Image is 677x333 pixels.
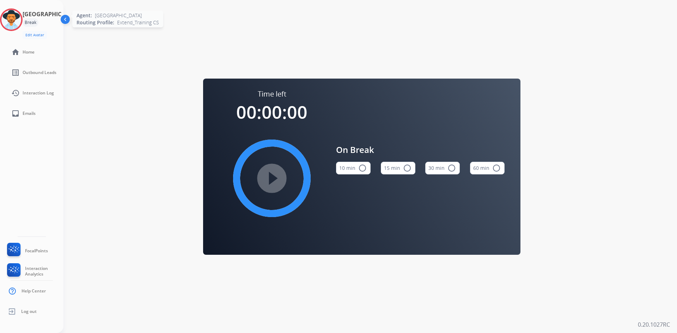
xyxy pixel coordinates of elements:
[23,111,36,116] span: Emails
[236,100,307,124] span: 00:00:00
[21,309,37,314] span: Log out
[11,89,20,97] mat-icon: history
[6,263,63,279] a: Interaction Analytics
[25,266,63,277] span: Interaction Analytics
[23,18,38,27] div: Break
[77,12,92,19] span: Agent:
[638,320,670,329] p: 0.20.1027RC
[6,243,48,259] a: FocalPoints
[381,162,415,174] button: 15 min
[23,90,54,96] span: Interaction Log
[11,48,20,56] mat-icon: home
[23,31,47,39] button: Edit Avatar
[117,19,159,26] span: Extend_Training CS
[23,49,35,55] span: Home
[23,10,81,18] h3: [GEOGRAPHIC_DATA]
[425,162,460,174] button: 30 min
[492,164,501,172] mat-icon: radio_button_unchecked
[403,164,411,172] mat-icon: radio_button_unchecked
[22,288,46,294] span: Help Center
[11,109,20,118] mat-icon: inbox
[470,162,505,174] button: 60 min
[25,248,48,254] span: FocalPoints
[358,164,367,172] mat-icon: radio_button_unchecked
[95,12,142,19] span: [GEOGRAPHIC_DATA]
[1,10,21,30] img: avatar
[336,143,505,156] span: On Break
[23,70,56,75] span: Outbound Leads
[336,162,371,174] button: 10 min
[258,89,286,99] span: Time left
[11,68,20,77] mat-icon: list_alt
[77,19,114,26] span: Routing Profile:
[447,164,456,172] mat-icon: radio_button_unchecked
